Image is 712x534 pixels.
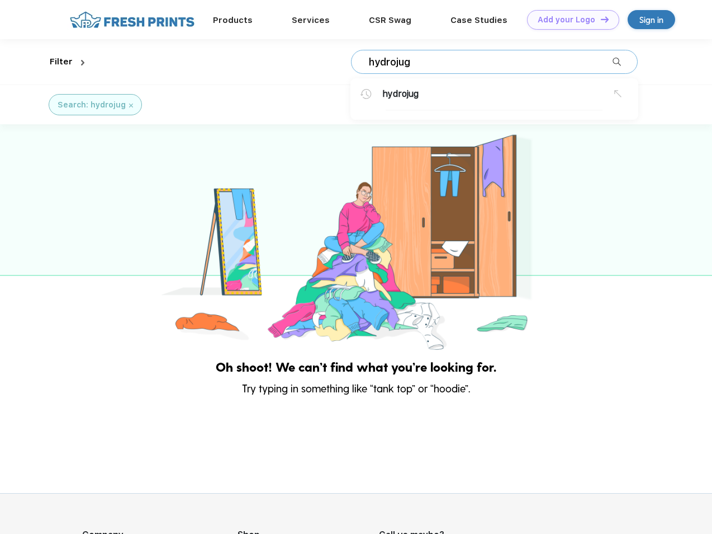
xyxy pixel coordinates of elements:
div: Add your Logo [538,15,595,25]
img: filter_cancel.svg [129,104,133,107]
span: hydrojug [382,88,419,99]
img: search_history.svg [360,89,372,99]
a: Sign in [628,10,675,29]
div: Search: hydrojug [58,99,126,111]
div: Sign in [639,13,663,26]
img: copy_suggestion.svg [614,90,621,97]
input: Search products for brands, styles, seasons etc... [368,56,613,68]
a: Products [213,15,253,25]
img: desktop_search_2.svg [613,58,621,66]
img: DT [601,16,609,22]
img: fo%20logo%202.webp [67,10,198,30]
div: Filter [50,55,73,68]
img: dropdown.png [81,60,84,65]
